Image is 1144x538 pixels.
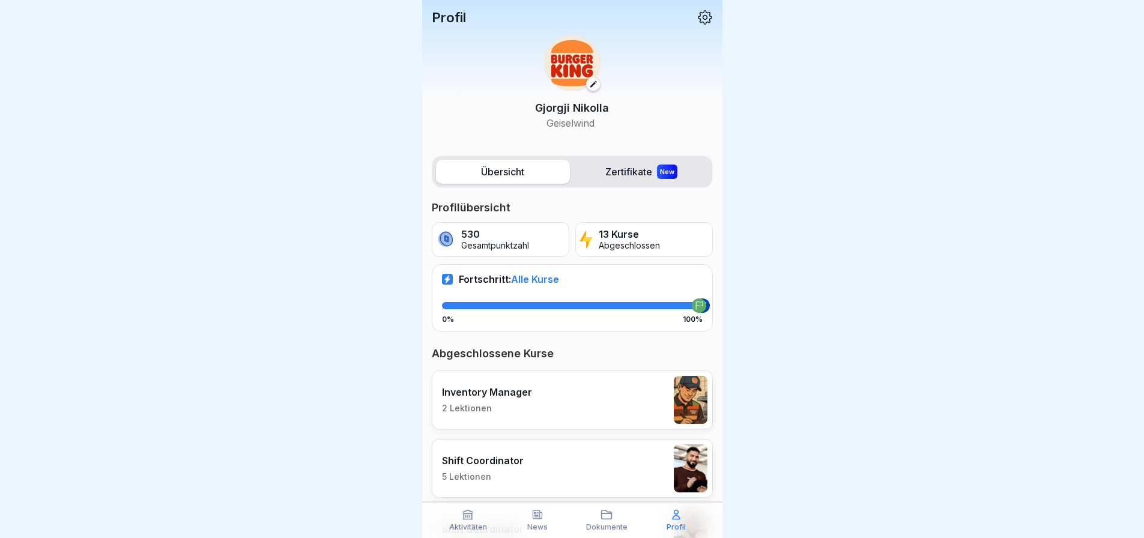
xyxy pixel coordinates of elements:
[667,523,686,531] p: Profil
[461,241,529,251] p: Gesamtpunktzahl
[432,346,713,361] p: Abgeschlossene Kurse
[459,273,559,285] p: Fortschritt:
[674,444,707,492] img: q4kvd0p412g56irxfxn6tm8s.png
[442,403,532,414] p: 2 Lektionen
[442,471,524,482] p: 5 Lektionen
[599,229,660,240] p: 13 Kurse
[580,229,593,250] img: lightning.svg
[432,439,713,498] a: Shift Coordinator5 Lektionen
[442,386,532,398] p: Inventory Manager
[683,315,703,324] p: 100%
[586,523,628,531] p: Dokumente
[674,376,707,424] img: o1h5p6rcnzw0lu1jns37xjxx.png
[544,35,601,91] img: w2f18lwxr3adf3talrpwf6id.png
[657,165,677,179] div: New
[599,241,660,251] p: Abgeschlossen
[432,370,713,429] a: Inventory Manager2 Lektionen
[535,100,609,116] p: Gjorgji Nikolla
[527,523,548,531] p: News
[575,160,709,184] label: Zertifikate
[449,523,487,531] p: Aktivitäten
[436,229,456,250] img: coin.svg
[511,273,559,285] span: Alle Kurse
[442,315,454,324] p: 0%
[535,116,609,130] p: Geiselwind
[461,229,529,240] p: 530
[432,201,713,215] p: Profilübersicht
[442,455,524,467] p: Shift Coordinator
[436,160,570,184] label: Übersicht
[432,10,466,25] p: Profil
